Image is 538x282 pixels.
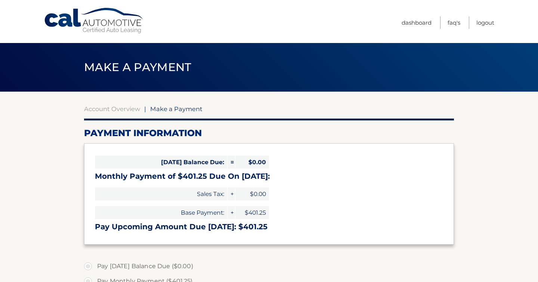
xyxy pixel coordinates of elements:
span: $0.00 [235,156,269,169]
a: Cal Automotive [44,7,145,34]
label: Pay [DATE] Balance Due ($0.00) [84,259,454,274]
a: Account Overview [84,105,140,113]
a: FAQ's [448,16,460,29]
span: $0.00 [235,187,269,200]
h3: Monthly Payment of $401.25 Due On [DATE]: [95,172,443,181]
span: Sales Tax: [95,187,227,200]
h3: Pay Upcoming Amount Due [DATE]: $401.25 [95,222,443,232]
span: + [228,187,235,200]
span: + [228,206,235,219]
span: | [144,105,146,113]
a: Dashboard [402,16,432,29]
span: Base Payment: [95,206,227,219]
span: [DATE] Balance Due: [95,156,227,169]
span: Make a Payment [150,105,202,113]
span: = [228,156,235,169]
a: Logout [476,16,494,29]
h2: Payment Information [84,128,454,139]
span: Make a Payment [84,60,191,74]
span: $401.25 [235,206,269,219]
